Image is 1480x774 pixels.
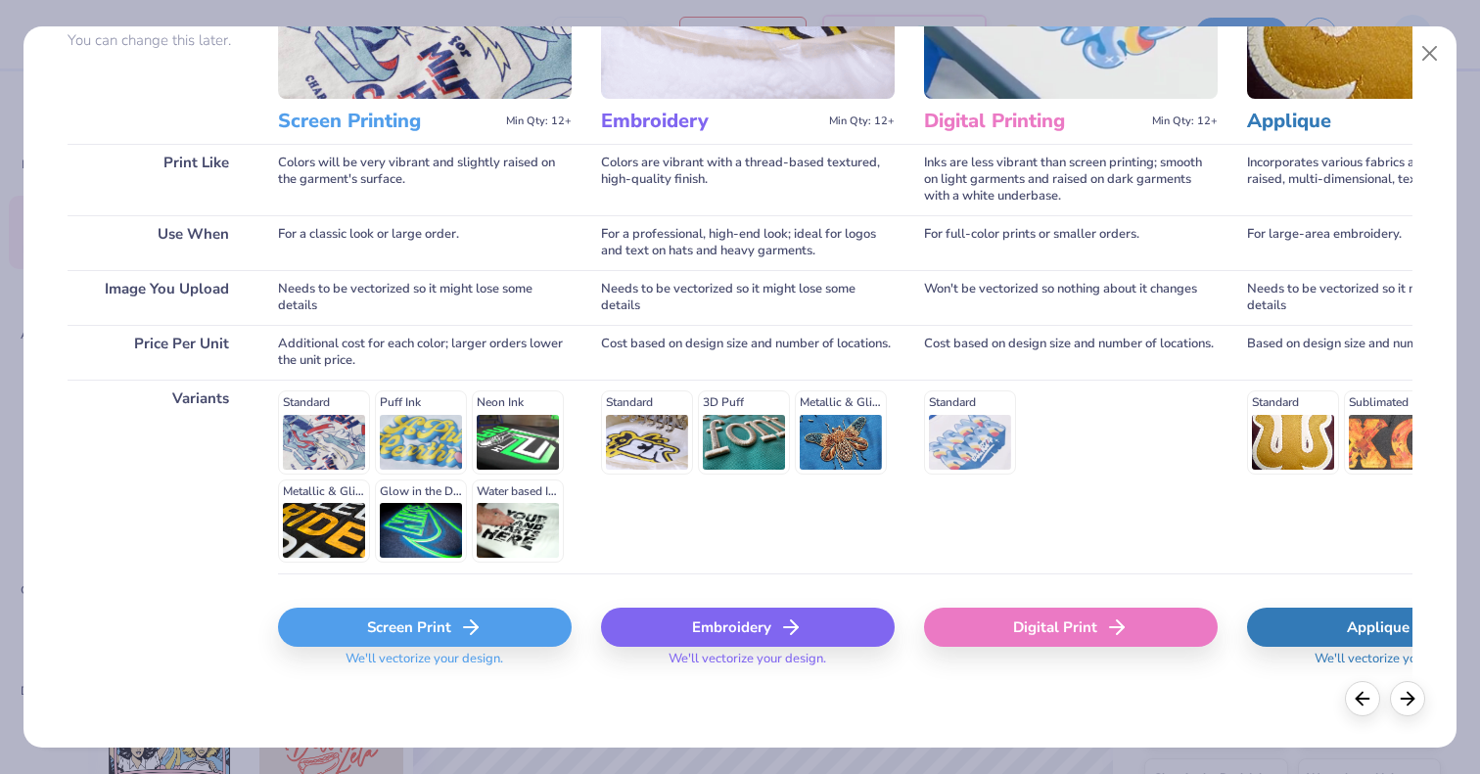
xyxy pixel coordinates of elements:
[278,325,572,380] div: Additional cost for each color; larger orders lower the unit price.
[278,215,572,270] div: For a classic look or large order.
[278,608,572,647] div: Screen Print
[661,651,834,679] span: We'll vectorize your design.
[338,651,511,679] span: We'll vectorize your design.
[278,109,498,134] h3: Screen Printing
[924,215,1218,270] div: For full-color prints or smaller orders.
[68,325,249,380] div: Price Per Unit
[924,109,1144,134] h3: Digital Printing
[506,114,572,128] span: Min Qty: 12+
[1307,651,1480,679] span: We'll vectorize your design.
[68,270,249,325] div: Image You Upload
[601,109,821,134] h3: Embroidery
[278,144,572,215] div: Colors will be very vibrant and slightly raised on the garment's surface.
[601,270,895,325] div: Needs to be vectorized so it might lose some details
[924,608,1218,647] div: Digital Print
[829,114,895,128] span: Min Qty: 12+
[68,215,249,270] div: Use When
[68,380,249,573] div: Variants
[1411,35,1449,72] button: Close
[68,32,249,49] p: You can change this later.
[924,270,1218,325] div: Won't be vectorized so nothing about it changes
[601,325,895,380] div: Cost based on design size and number of locations.
[924,144,1218,215] div: Inks are less vibrant than screen printing; smooth on light garments and raised on dark garments ...
[601,608,895,647] div: Embroidery
[924,325,1218,380] div: Cost based on design size and number of locations.
[68,144,249,215] div: Print Like
[278,270,572,325] div: Needs to be vectorized so it might lose some details
[1247,109,1467,134] h3: Applique
[1152,114,1218,128] span: Min Qty: 12+
[601,144,895,215] div: Colors are vibrant with a thread-based textured, high-quality finish.
[601,215,895,270] div: For a professional, high-end look; ideal for logos and text on hats and heavy garments.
